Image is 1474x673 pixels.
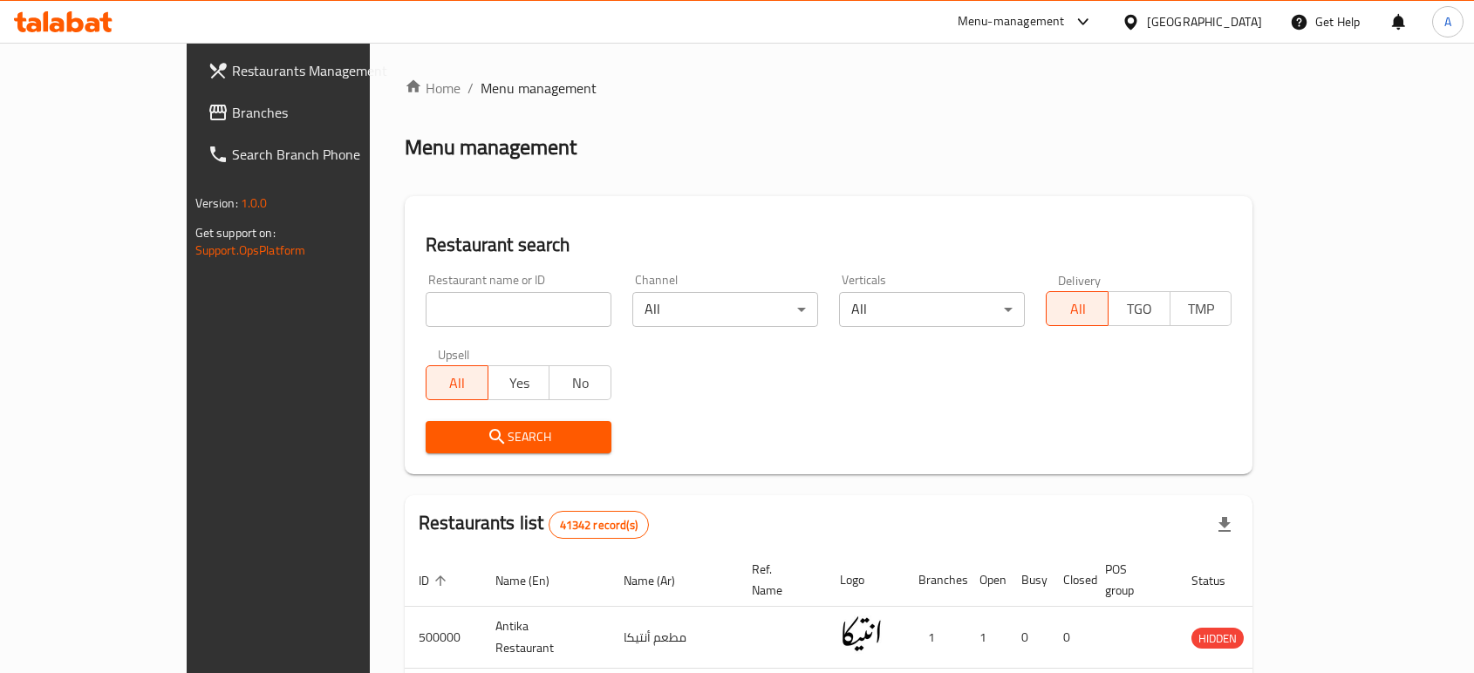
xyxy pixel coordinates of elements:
[1116,296,1164,322] span: TGO
[419,570,452,591] span: ID
[549,511,649,539] div: Total records count
[495,570,572,591] span: Name (En)
[1191,570,1248,591] span: Status
[405,78,461,99] a: Home
[433,370,481,396] span: All
[904,554,966,607] th: Branches
[426,421,611,453] button: Search
[1147,12,1262,31] div: [GEOGRAPHIC_DATA]
[405,607,481,669] td: 500000
[966,554,1007,607] th: Open
[958,11,1065,32] div: Menu-management
[1049,607,1091,669] td: 0
[1191,628,1244,649] div: HIDDEN
[195,239,306,262] a: Support.OpsPlatform
[632,292,818,327] div: All
[1058,274,1102,286] label: Delivery
[840,612,884,656] img: Antika Restaurant
[405,78,1252,99] nav: breadcrumb
[1444,12,1451,31] span: A
[195,192,238,214] span: Version:
[1177,296,1225,322] span: TMP
[752,559,805,601] span: Ref. Name
[1170,291,1232,326] button: TMP
[481,78,597,99] span: Menu management
[1204,504,1245,546] div: Export file
[194,92,433,133] a: Branches
[556,370,604,396] span: No
[426,232,1232,258] h2: Restaurant search
[495,370,543,396] span: Yes
[1054,296,1102,322] span: All
[438,348,470,360] label: Upsell
[1191,629,1244,649] span: HIDDEN
[826,554,904,607] th: Logo
[405,133,577,161] h2: Menu management
[1007,607,1049,669] td: 0
[624,570,698,591] span: Name (Ar)
[610,607,738,669] td: مطعم أنتيكا
[426,292,611,327] input: Search for restaurant name or ID..
[1105,559,1157,601] span: POS group
[232,60,419,81] span: Restaurants Management
[481,607,610,669] td: Antika Restaurant
[1108,291,1170,326] button: TGO
[194,50,433,92] a: Restaurants Management
[195,221,276,244] span: Get support on:
[839,292,1025,327] div: All
[1007,554,1049,607] th: Busy
[232,144,419,165] span: Search Branch Phone
[549,365,611,400] button: No
[419,510,649,539] h2: Restaurants list
[549,517,648,534] span: 41342 record(s)
[966,607,1007,669] td: 1
[426,365,488,400] button: All
[488,365,550,400] button: Yes
[467,78,474,99] li: /
[904,607,966,669] td: 1
[194,133,433,175] a: Search Branch Phone
[232,102,419,123] span: Branches
[1049,554,1091,607] th: Closed
[440,426,597,448] span: Search
[1046,291,1109,326] button: All
[241,192,268,214] span: 1.0.0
